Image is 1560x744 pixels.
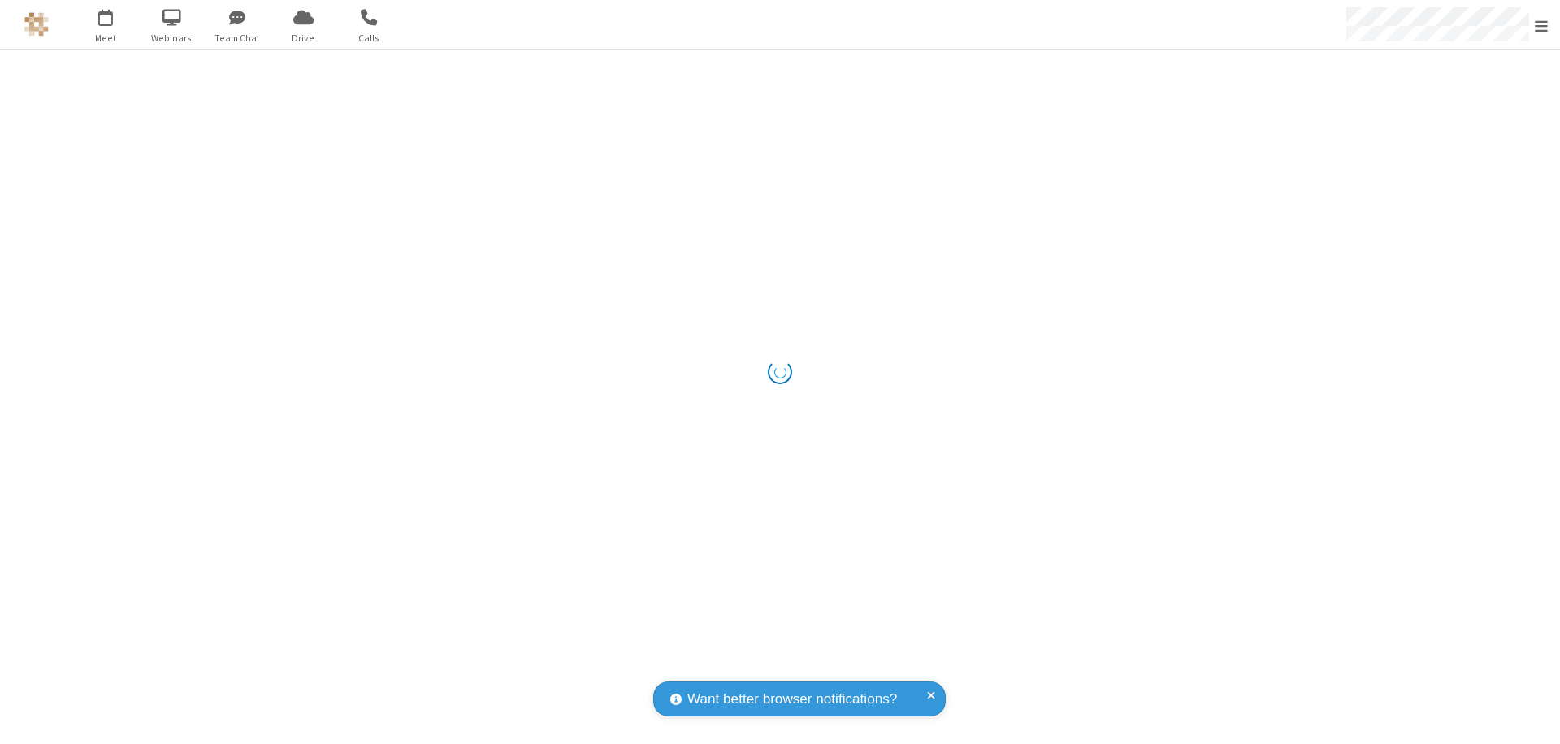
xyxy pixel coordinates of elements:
[687,689,897,710] span: Want better browser notifications?
[207,31,268,45] span: Team Chat
[24,12,49,37] img: QA Selenium DO NOT DELETE OR CHANGE
[273,31,334,45] span: Drive
[76,31,136,45] span: Meet
[339,31,400,45] span: Calls
[141,31,202,45] span: Webinars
